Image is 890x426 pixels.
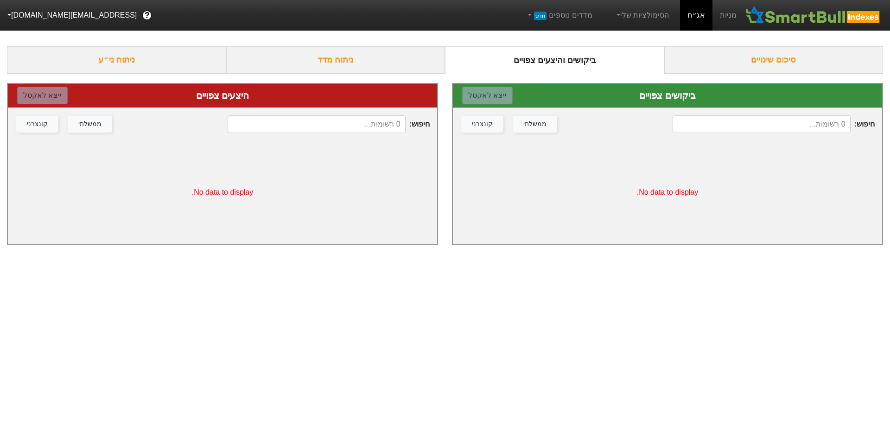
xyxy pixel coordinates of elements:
[744,6,883,25] img: SmartBull
[513,116,557,133] button: ממשלתי
[78,119,102,129] div: ממשלתי
[462,87,513,104] button: ייצא לאקסל
[7,46,226,74] div: ניתוח ני״ע
[673,115,851,133] input: 0 רשומות...
[17,87,68,104] button: ייצא לאקסל
[68,116,112,133] button: ממשלתי
[664,46,884,74] div: סיכום שינויים
[522,6,596,25] a: מדדים נוספיםחדש
[226,46,445,74] div: ניתוח מדד
[611,6,673,25] a: הסימולציות שלי
[17,89,428,102] div: היצעים צפויים
[8,140,437,244] div: No data to display.
[145,9,150,22] span: ?
[462,89,873,102] div: ביקושים צפויים
[16,116,58,133] button: קונצרני
[453,140,882,244] div: No data to display.
[673,115,875,133] span: חיפוש :
[445,46,664,74] div: ביקושים והיצעים צפויים
[461,116,503,133] button: קונצרני
[472,119,493,129] div: קונצרני
[523,119,547,129] div: ממשלתי
[228,115,430,133] span: חיפוש :
[534,12,547,20] span: חדש
[228,115,406,133] input: 0 רשומות...
[27,119,48,129] div: קונצרני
